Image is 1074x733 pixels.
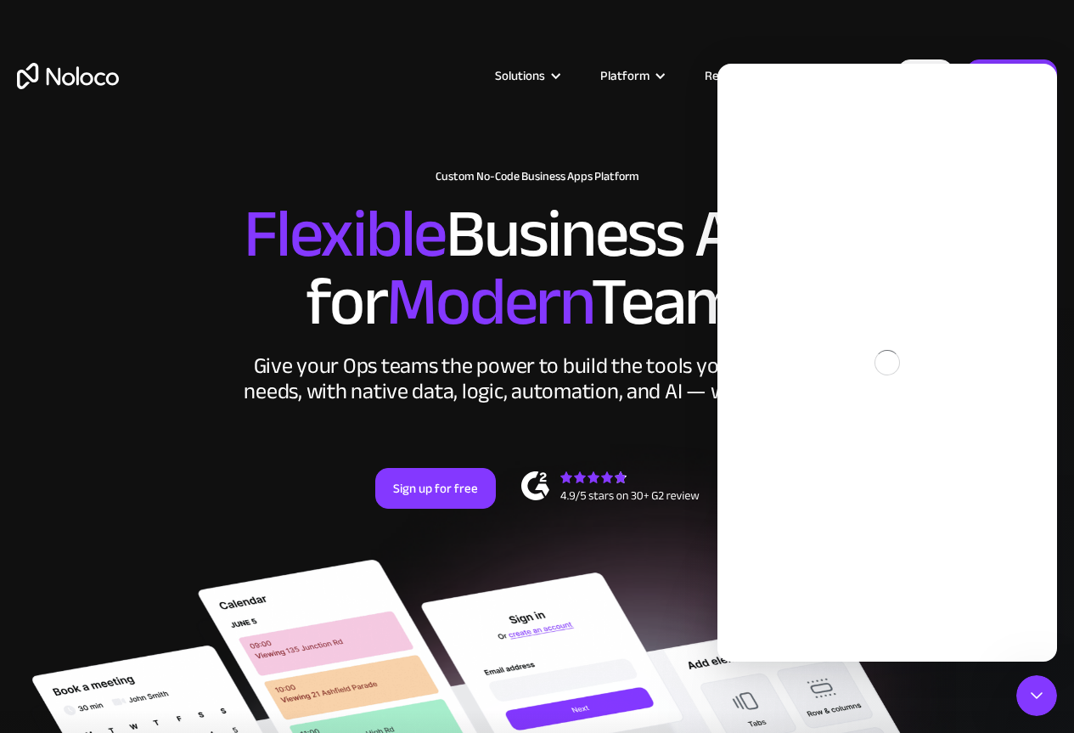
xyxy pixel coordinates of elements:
iframe: Intercom live chat [717,64,1057,662]
div: Resources [705,65,762,87]
a: home [17,63,119,89]
h1: Custom No-Code Business Apps Platform [17,170,1057,183]
div: Platform [600,65,649,87]
a: Get started [966,59,1057,92]
div: Resources [683,65,796,87]
a: Login [897,59,953,92]
div: Solutions [474,65,579,87]
div: Give your Ops teams the power to build the tools your business needs, with native data, logic, au... [240,353,835,404]
div: Platform [579,65,683,87]
h2: Business Apps for Teams [17,200,1057,336]
span: Modern [386,239,591,365]
div: Solutions [495,65,545,87]
a: Sign up for free [375,468,496,509]
iframe: Intercom live chat [1016,675,1057,716]
span: Flexible [244,171,446,297]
